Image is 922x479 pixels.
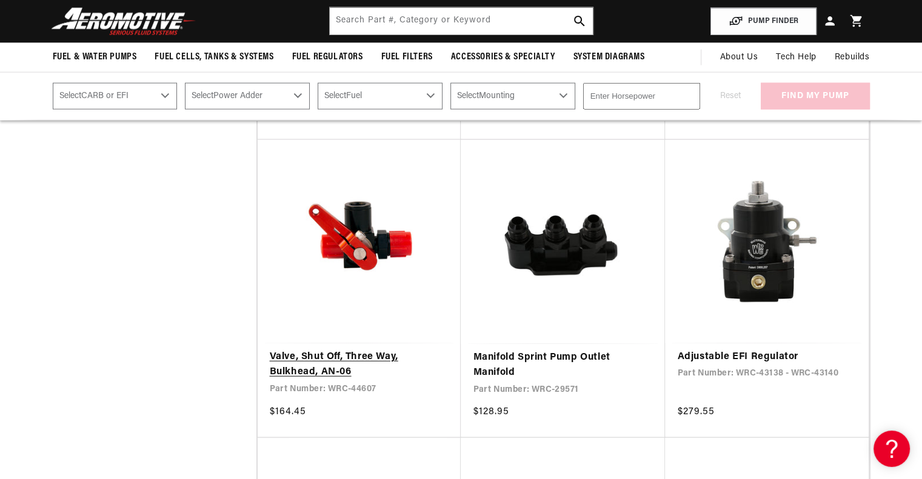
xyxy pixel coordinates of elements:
[710,8,817,35] button: PUMP FINDER
[283,43,372,71] summary: Fuel Regulators
[583,83,700,110] input: Enter Horsepower
[155,51,273,64] span: Fuel Cells, Tanks & Systems
[292,51,363,64] span: Fuel Regulators
[710,43,767,72] a: About Us
[835,51,870,64] span: Rebuilds
[564,43,654,71] summary: System Diagrams
[270,349,449,380] a: Valve, Shut Off, Three Way, Bulkhead, AN-06
[44,43,146,71] summary: Fuel & Water Pumps
[767,43,825,72] summary: Tech Help
[185,83,310,110] select: Power Adder
[330,8,593,35] input: Search by Part Number, Category or Keyword
[145,43,282,71] summary: Fuel Cells, Tanks & Systems
[450,83,575,110] select: Mounting
[677,349,857,365] a: Adjustable EFI Regulator
[826,43,879,72] summary: Rebuilds
[53,83,178,110] select: CARB or EFI
[53,51,137,64] span: Fuel & Water Pumps
[48,7,199,36] img: Aeromotive
[442,43,564,71] summary: Accessories & Specialty
[720,53,758,62] span: About Us
[566,8,593,35] button: search button
[573,51,645,64] span: System Diagrams
[473,350,653,381] a: Manifold Sprint Pump Outlet Manifold
[318,83,443,110] select: Fuel
[451,51,555,64] span: Accessories & Specialty
[776,51,816,64] span: Tech Help
[381,51,433,64] span: Fuel Filters
[372,43,442,71] summary: Fuel Filters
